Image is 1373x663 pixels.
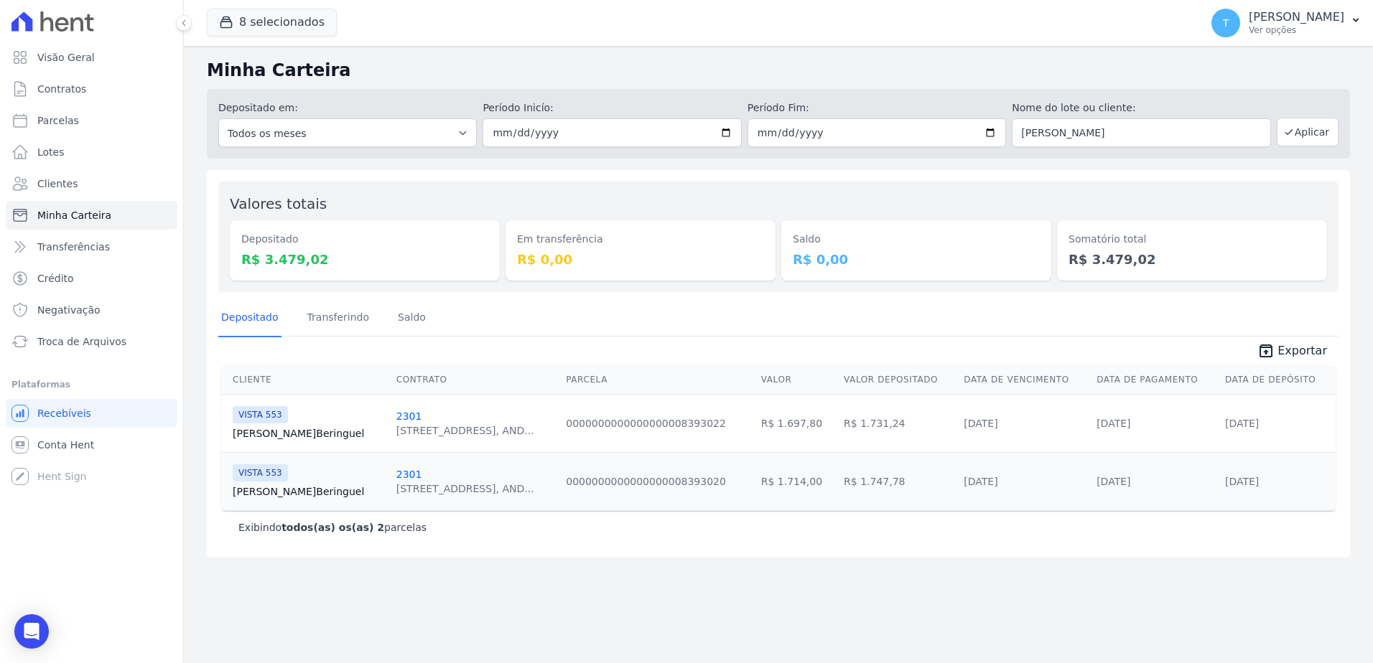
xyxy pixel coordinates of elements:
[6,431,177,459] a: Conta Hent
[566,418,726,429] a: 0000000000000000008393022
[755,394,838,452] td: R$ 1.697,80
[1091,365,1219,395] th: Data de Pagamento
[6,296,177,324] a: Negativação
[6,138,177,166] a: Lotes
[6,169,177,198] a: Clientes
[218,102,298,113] label: Depositado em:
[37,177,78,191] span: Clientes
[958,365,1091,395] th: Data de Vencimento
[396,410,422,422] a: 2301
[6,201,177,230] a: Minha Carteira
[6,75,177,103] a: Contratos
[6,106,177,135] a: Parcelas
[37,208,111,222] span: Minha Carteira
[1246,342,1339,362] a: unarchive Exportar
[221,365,391,395] th: Cliente
[755,365,838,395] th: Valor
[238,520,427,535] p: Exibindo parcelas
[241,250,488,269] dd: R$ 3.479,02
[304,300,373,337] a: Transferindo
[755,452,838,510] td: R$ 1.714,00
[233,426,385,441] a: [PERSON_NAME]Beringuel
[793,250,1040,269] dd: R$ 0,00
[1223,18,1229,28] span: T
[1225,418,1259,429] a: [DATE]
[1219,365,1336,395] th: Data de Depósito
[1277,118,1339,146] button: Aplicar
[230,195,327,212] label: Valores totais
[396,481,534,496] div: [STREET_ADDRESS], AND...
[1012,100,1270,116] label: Nome do lote ou cliente:
[1225,476,1259,487] a: [DATE]
[233,406,288,423] span: VISTA 553
[517,250,764,269] dd: R$ 0,00
[6,327,177,356] a: Troca de Arquivos
[1257,342,1275,359] i: unarchive
[11,376,172,393] div: Plataformas
[483,100,741,116] label: Período Inicío:
[1277,342,1327,359] span: Exportar
[37,271,74,286] span: Crédito
[396,469,422,480] a: 2301
[37,303,101,317] span: Negativação
[233,484,385,499] a: [PERSON_NAME]Beringuel
[207,57,1350,83] h2: Minha Carteira
[241,232,488,247] dt: Depositado
[517,232,764,247] dt: Em transferência
[748,100,1006,116] label: Período Fim:
[838,365,958,395] th: Valor Depositado
[1069,250,1316,269] dd: R$ 3.479,02
[37,438,94,452] span: Conta Hent
[6,232,177,261] a: Transferências
[1069,232,1316,247] dt: Somatório total
[6,399,177,428] a: Recebíveis
[566,476,726,487] a: 0000000000000000008393020
[37,50,95,65] span: Visão Geral
[37,113,79,128] span: Parcelas
[395,300,429,337] a: Saldo
[793,232,1040,247] dt: Saldo
[233,464,288,481] span: VISTA 553
[838,394,958,452] td: R$ 1.731,24
[37,145,65,159] span: Lotes
[6,264,177,293] a: Crédito
[281,522,384,533] b: todos(as) os(as) 2
[964,476,997,487] a: [DATE]
[1200,3,1373,43] button: T [PERSON_NAME] Ver opções
[1097,418,1130,429] a: [DATE]
[37,82,86,96] span: Contratos
[1097,476,1130,487] a: [DATE]
[37,334,126,349] span: Troca de Arquivos
[14,614,49,649] div: Open Intercom Messenger
[964,418,997,429] a: [DATE]
[1249,24,1344,36] p: Ver opções
[207,9,337,36] button: 8 selecionados
[37,406,91,420] span: Recebíveis
[6,43,177,72] a: Visão Geral
[560,365,755,395] th: Parcela
[37,240,110,254] span: Transferências
[838,452,958,510] td: R$ 1.747,78
[396,423,534,438] div: [STREET_ADDRESS], AND...
[218,300,281,337] a: Depositado
[391,365,560,395] th: Contrato
[1249,10,1344,24] p: [PERSON_NAME]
